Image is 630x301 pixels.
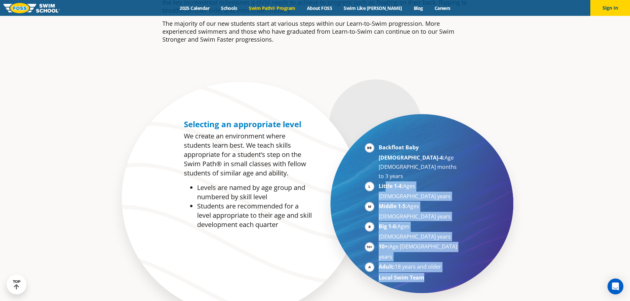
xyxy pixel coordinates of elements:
[379,144,444,161] strong: Backfloat Baby [DEMOGRAPHIC_DATA]-4:
[338,5,408,11] a: Swim Like [PERSON_NAME]
[379,222,460,241] li: Ages [DEMOGRAPHIC_DATA] years
[13,280,21,290] div: TOP
[184,119,301,130] span: Selecting an appropriate level
[379,203,407,210] strong: Middle 1-5:
[215,5,243,11] a: Schools
[408,5,429,11] a: Blog
[379,182,403,190] strong: Little 1-4:
[3,3,60,13] img: FOSS Swim School Logo
[197,183,312,202] li: Levels are named by age group and numbered by skill level
[174,5,215,11] a: 2025 Calendar
[379,263,395,270] strong: Adult:
[197,202,312,229] li: Students are recommended for a level appropriate to their age and skill development each quarter
[379,143,460,181] li: Age [DEMOGRAPHIC_DATA] months to 3 years
[429,5,456,11] a: Careers
[379,202,460,221] li: Ages [DEMOGRAPHIC_DATA] years
[379,262,460,272] li: 18 years and older
[379,181,460,201] li: Ages [DEMOGRAPHIC_DATA] years
[162,19,468,43] p: The majority of our new students start at various steps within our Learn-to-Swim progression. Mor...
[301,5,338,11] a: About FOSS
[243,5,301,11] a: Swim Path® Program
[379,243,389,250] strong: 10+:
[608,279,623,294] div: Open Intercom Messenger
[379,242,460,261] li: Age [DEMOGRAPHIC_DATA] years
[379,274,424,281] strong: Local Swim Team
[184,132,312,178] p: We create an environment where students learn best. We teach skills appropriate for a student’s s...
[379,223,398,230] strong: Big 1-6:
